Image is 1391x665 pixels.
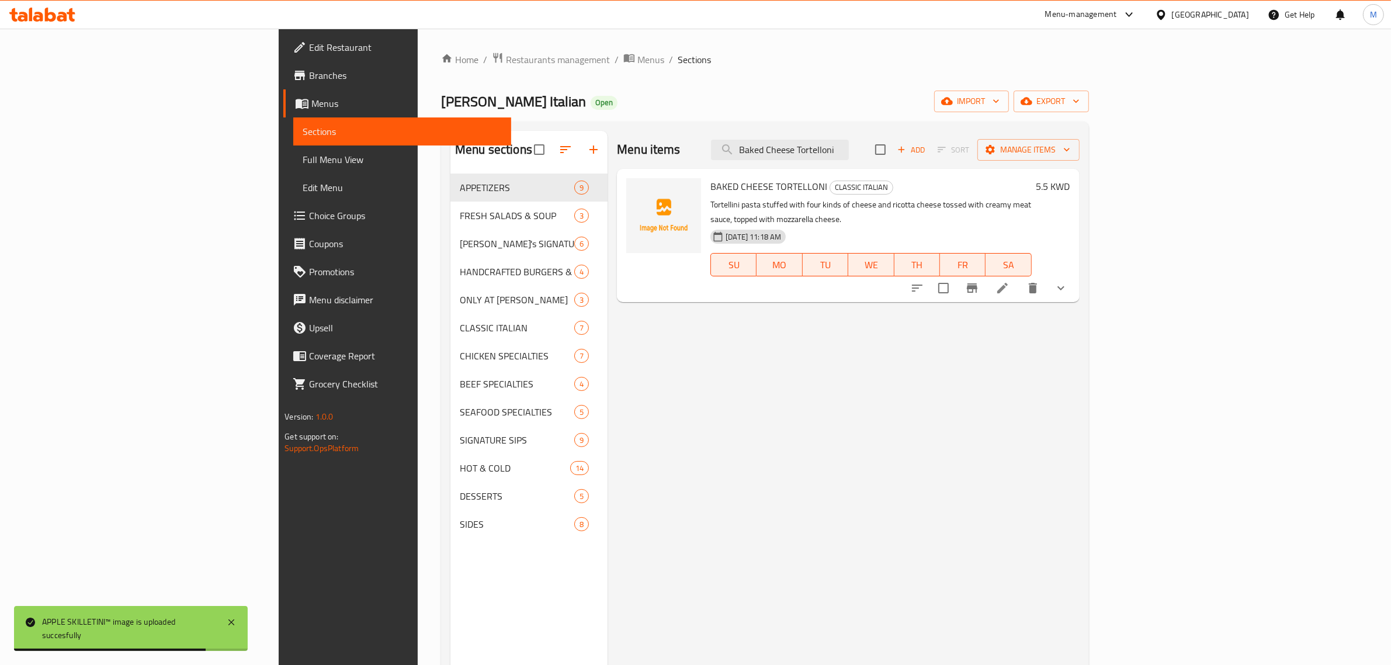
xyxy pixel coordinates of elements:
[460,321,574,335] span: CLASSIC ITALIAN
[309,40,502,54] span: Edit Restaurant
[615,53,619,67] li: /
[450,174,608,202] div: APPETIZERS9
[309,377,502,391] span: Grocery Checklist
[945,257,981,273] span: FR
[934,91,1009,112] button: import
[309,349,502,363] span: Coverage Report
[623,52,664,67] a: Menus
[460,265,574,279] div: HANDCRAFTED BURGERS & GRILLED PANINI SANDWICH
[283,89,511,117] a: Menus
[943,94,1000,109] span: import
[571,463,588,474] span: 14
[450,258,608,286] div: HANDCRAFTED BURGERS & GRILLED PANINI SANDWICH4
[450,286,608,314] div: ONLY AT [PERSON_NAME]3
[42,615,215,642] div: APPLE SKILLETINI™ image is uploaded succesfully
[574,293,589,307] div: items
[283,370,511,398] a: Grocery Checklist
[711,140,849,160] input: search
[309,209,502,223] span: Choice Groups
[894,253,940,276] button: TH
[570,461,589,475] div: items
[893,141,930,159] button: Add
[450,314,608,342] div: CLASSIC ITALIAN7
[283,258,511,286] a: Promotions
[958,274,986,302] button: Branch-specific-item
[460,433,574,447] span: SIGNATURE SIPS
[710,198,1031,227] p: Tortellini pasta stuffed with four kinds of cheese and ricotta cheese tossed with creamy meat sau...
[460,461,570,475] div: HOT & COLD
[575,379,588,390] span: 4
[977,139,1080,161] button: Manage items
[575,182,588,193] span: 9
[893,141,930,159] span: Add item
[591,98,618,108] span: Open
[575,519,588,530] span: 8
[1045,8,1117,22] div: Menu-management
[460,181,574,195] span: APPETIZERS
[441,52,1089,67] nav: breadcrumb
[1047,274,1075,302] button: show more
[930,141,977,159] span: Select section first
[899,257,935,273] span: TH
[574,489,589,503] div: items
[303,124,502,138] span: Sections
[460,349,574,363] span: CHICKEN SPECIALTIES
[575,323,588,334] span: 7
[1019,274,1047,302] button: delete
[903,274,931,302] button: sort-choices
[309,321,502,335] span: Upsell
[1172,8,1249,21] div: [GEOGRAPHIC_DATA]
[283,61,511,89] a: Branches
[309,293,502,307] span: Menu disclaimer
[710,253,757,276] button: SU
[853,257,889,273] span: WE
[283,202,511,230] a: Choice Groups
[460,489,574,503] div: DESSERTS
[807,257,844,273] span: TU
[1370,8,1377,21] span: M
[293,174,511,202] a: Edit Menu
[626,178,701,253] img: BAKED CHEESE TORTELLONI
[450,510,608,538] div: SIDES8
[574,517,589,531] div: items
[757,253,802,276] button: MO
[990,257,1026,273] span: SA
[303,153,502,167] span: Full Menu View
[986,253,1031,276] button: SA
[283,230,511,258] a: Coupons
[303,181,502,195] span: Edit Menu
[574,377,589,391] div: items
[803,253,848,276] button: TU
[460,517,574,531] span: SIDES
[460,209,574,223] span: FRESH SALADS & SOUP
[617,141,681,158] h2: Menu items
[450,454,608,482] div: HOT & COLD14
[574,181,589,195] div: items
[293,146,511,174] a: Full Menu View
[1036,178,1070,195] h6: 5.5 KWD
[574,405,589,419] div: items
[995,281,1010,295] a: Edit menu item
[1023,94,1080,109] span: export
[311,96,502,110] span: Menus
[283,342,511,370] a: Coverage Report
[637,53,664,67] span: Menus
[575,238,588,250] span: 6
[293,117,511,146] a: Sections
[285,409,313,424] span: Version:
[574,265,589,279] div: items
[315,409,334,424] span: 1.0.0
[721,231,786,243] span: [DATE] 11:18 AM
[575,491,588,502] span: 5
[896,143,927,157] span: Add
[669,53,673,67] li: /
[450,398,608,426] div: SEAFOOD SPECIALTIES5
[575,295,588,306] span: 3
[575,407,588,418] span: 5
[460,377,574,391] span: BEEF SPECIALTIES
